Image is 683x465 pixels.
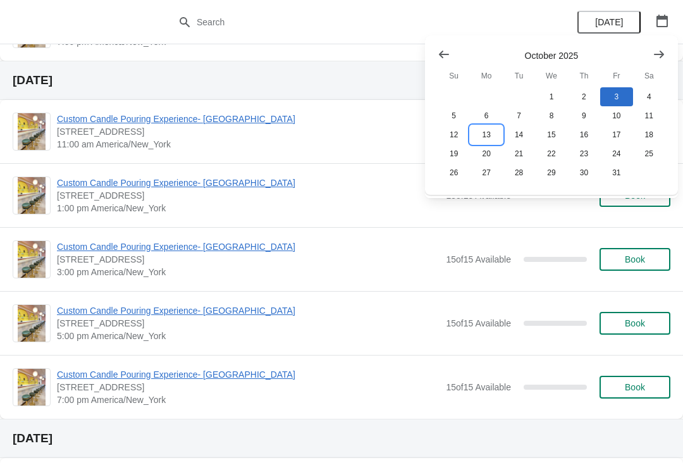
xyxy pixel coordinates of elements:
button: Wednesday October 22 2025 [535,144,567,163]
span: 15 of 15 Available [446,382,511,392]
button: [DATE] [577,11,641,34]
th: Saturday [633,65,665,87]
span: Custom Candle Pouring Experience- [GEOGRAPHIC_DATA] [57,368,440,381]
button: Wednesday October 1 2025 [535,87,567,106]
button: Friday October 10 2025 [600,106,632,125]
img: Custom Candle Pouring Experience- Delray Beach | 415 East Atlantic Avenue, Delray Beach, FL, USA ... [18,113,46,150]
button: Tuesday October 14 2025 [503,125,535,144]
button: Thursday October 9 2025 [568,106,600,125]
span: Custom Candle Pouring Experience- [GEOGRAPHIC_DATA] [57,113,440,125]
span: 15 of 15 Available [446,318,511,328]
span: Custom Candle Pouring Experience- [GEOGRAPHIC_DATA] [57,304,440,317]
th: Wednesday [535,65,567,87]
span: [DATE] [595,17,623,27]
button: Thursday October 16 2025 [568,125,600,144]
button: Friday October 17 2025 [600,125,632,144]
th: Thursday [568,65,600,87]
img: Custom Candle Pouring Experience- Delray Beach | 415 East Atlantic Avenue, Delray Beach, FL, USA ... [18,177,46,214]
span: Book [625,382,645,392]
button: Book [600,248,670,271]
button: Monday October 6 2025 [470,106,502,125]
img: Custom Candle Pouring Experience- Delray Beach | 415 East Atlantic Avenue, Delray Beach, FL, USA ... [18,305,46,342]
button: Book [600,376,670,399]
button: Thursday October 2 2025 [568,87,600,106]
span: [STREET_ADDRESS] [57,125,440,138]
button: Friday October 3 2025 [600,87,632,106]
button: Friday October 31 2025 [600,163,632,182]
button: Tuesday October 28 2025 [503,163,535,182]
th: Friday [600,65,632,87]
button: Book [600,312,670,335]
button: Tuesday October 21 2025 [503,144,535,163]
span: [STREET_ADDRESS] [57,317,440,330]
button: Saturday October 18 2025 [633,125,665,144]
button: Wednesday October 29 2025 [535,163,567,182]
button: Tuesday October 7 2025 [503,106,535,125]
button: Sunday October 5 2025 [438,106,470,125]
button: Sunday October 19 2025 [438,144,470,163]
th: Tuesday [503,65,535,87]
button: Monday October 27 2025 [470,163,502,182]
button: Show previous month, September 2025 [433,43,455,66]
span: 15 of 15 Available [446,254,511,264]
span: 7:00 pm America/New_York [57,394,440,406]
button: Saturday October 25 2025 [633,144,665,163]
span: Book [625,318,645,328]
th: Monday [470,65,502,87]
button: Wednesday October 8 2025 [535,106,567,125]
button: Sunday October 12 2025 [438,125,470,144]
button: Sunday October 26 2025 [438,163,470,182]
button: Saturday October 11 2025 [633,106,665,125]
span: 3:00 pm America/New_York [57,266,440,278]
button: Monday October 13 2025 [470,125,502,144]
h2: [DATE] [13,432,670,445]
span: 11:00 am America/New_York [57,138,440,151]
span: Book [625,254,645,264]
button: Show next month, November 2025 [648,43,670,66]
button: Wednesday October 15 2025 [535,125,567,144]
img: Custom Candle Pouring Experience- Delray Beach | 415 East Atlantic Avenue, Delray Beach, FL, USA ... [18,369,46,406]
span: 5:00 pm America/New_York [57,330,440,342]
span: Custom Candle Pouring Experience- [GEOGRAPHIC_DATA] [57,177,440,189]
button: Thursday October 30 2025 [568,163,600,182]
button: Monday October 20 2025 [470,144,502,163]
button: Thursday October 23 2025 [568,144,600,163]
span: [STREET_ADDRESS] [57,189,440,202]
th: Sunday [438,65,470,87]
button: Saturday October 4 2025 [633,87,665,106]
img: Custom Candle Pouring Experience- Delray Beach | 415 East Atlantic Avenue, Delray Beach, FL, USA ... [18,241,46,278]
input: Search [196,11,512,34]
button: Friday October 24 2025 [600,144,632,163]
h2: [DATE] [13,74,670,87]
span: [STREET_ADDRESS] [57,253,440,266]
span: [STREET_ADDRESS] [57,381,440,394]
span: 1:00 pm America/New_York [57,202,440,214]
span: Custom Candle Pouring Experience- [GEOGRAPHIC_DATA] [57,240,440,253]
